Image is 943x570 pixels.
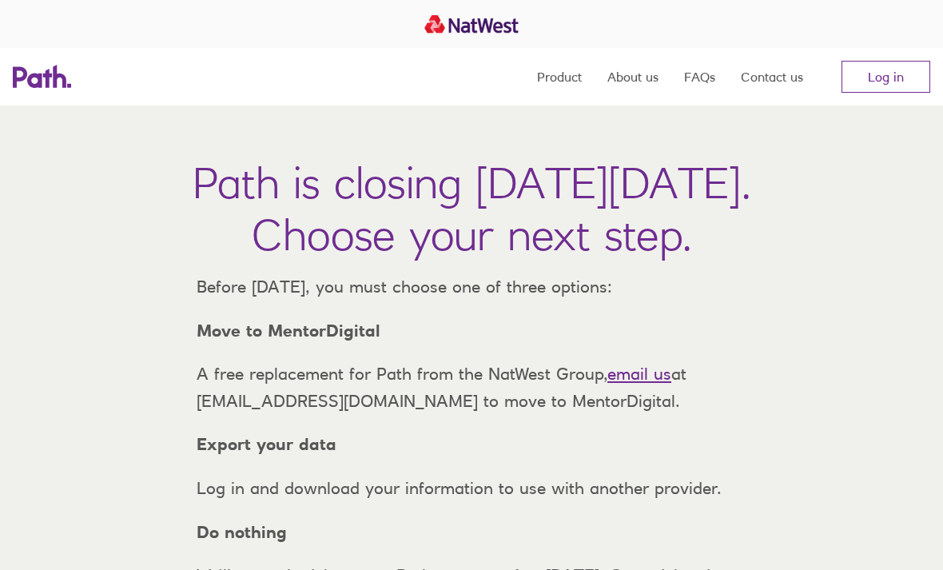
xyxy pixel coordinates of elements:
[607,48,659,106] a: About us
[184,273,759,301] p: Before [DATE], you must choose one of three options:
[537,48,582,106] a: Product
[193,157,751,261] h1: Path is closing [DATE][DATE]. Choose your next step.
[184,475,759,502] p: Log in and download your information to use with another provider.
[607,364,671,384] a: email us
[741,48,803,106] a: Contact us
[842,61,930,93] a: Log in
[684,48,715,106] a: FAQs
[197,522,287,542] strong: Do nothing
[184,361,759,414] p: A free replacement for Path from the NatWest Group, at [EMAIL_ADDRESS][DOMAIN_NAME] to move to Me...
[197,321,380,341] strong: Move to MentorDigital
[197,434,336,454] strong: Export your data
